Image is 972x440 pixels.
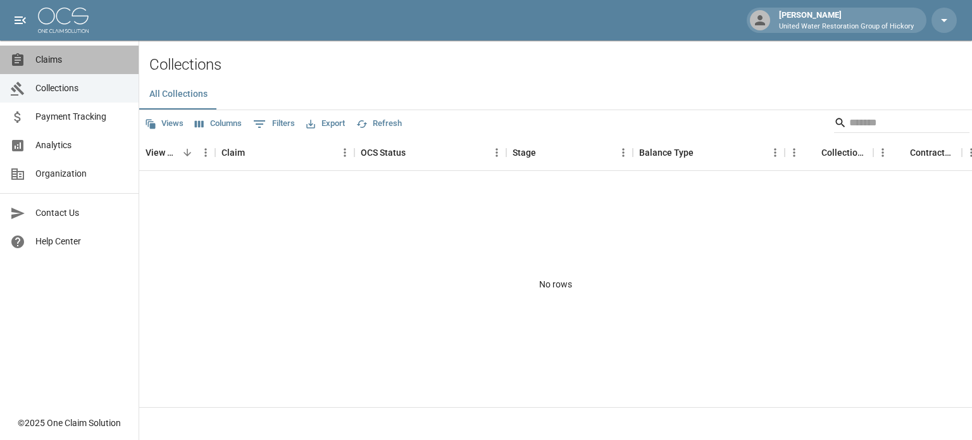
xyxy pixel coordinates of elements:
[873,143,892,162] button: Menu
[513,135,536,170] div: Stage
[35,82,128,95] span: Collections
[766,143,785,162] button: Menu
[139,79,218,110] button: All Collections
[785,135,873,170] div: Collections Fee
[821,135,867,170] div: Collections Fee
[139,135,215,170] div: View Collection
[406,144,423,161] button: Sort
[633,135,785,170] div: Balance Type
[196,143,215,162] button: Menu
[146,135,178,170] div: View Collection
[639,135,694,170] div: Balance Type
[35,167,128,180] span: Organization
[178,144,196,161] button: Sort
[779,22,914,32] p: United Water Restoration Group of Hickory
[536,144,554,161] button: Sort
[303,114,348,134] button: Export
[785,143,804,162] button: Menu
[354,135,506,170] div: OCS Status
[353,114,405,134] button: Refresh
[139,171,972,398] div: No rows
[221,135,245,170] div: Claim
[18,417,121,429] div: © 2025 One Claim Solution
[774,9,919,32] div: [PERSON_NAME]
[142,114,187,134] button: Views
[804,144,821,161] button: Sort
[910,135,956,170] div: Contractor Amount
[873,135,962,170] div: Contractor Amount
[35,139,128,152] span: Analytics
[506,135,633,170] div: Stage
[149,56,972,74] h2: Collections
[8,8,33,33] button: open drawer
[35,206,128,220] span: Contact Us
[35,53,128,66] span: Claims
[614,143,633,162] button: Menu
[250,114,298,134] button: Show filters
[694,144,711,161] button: Sort
[38,8,89,33] img: ocs-logo-white-transparent.png
[834,113,969,135] div: Search
[215,135,354,170] div: Claim
[245,144,263,161] button: Sort
[35,235,128,248] span: Help Center
[892,144,910,161] button: Sort
[487,143,506,162] button: Menu
[335,143,354,162] button: Menu
[35,110,128,123] span: Payment Tracking
[192,114,245,134] button: Select columns
[361,135,406,170] div: OCS Status
[139,79,972,110] div: dynamic tabs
